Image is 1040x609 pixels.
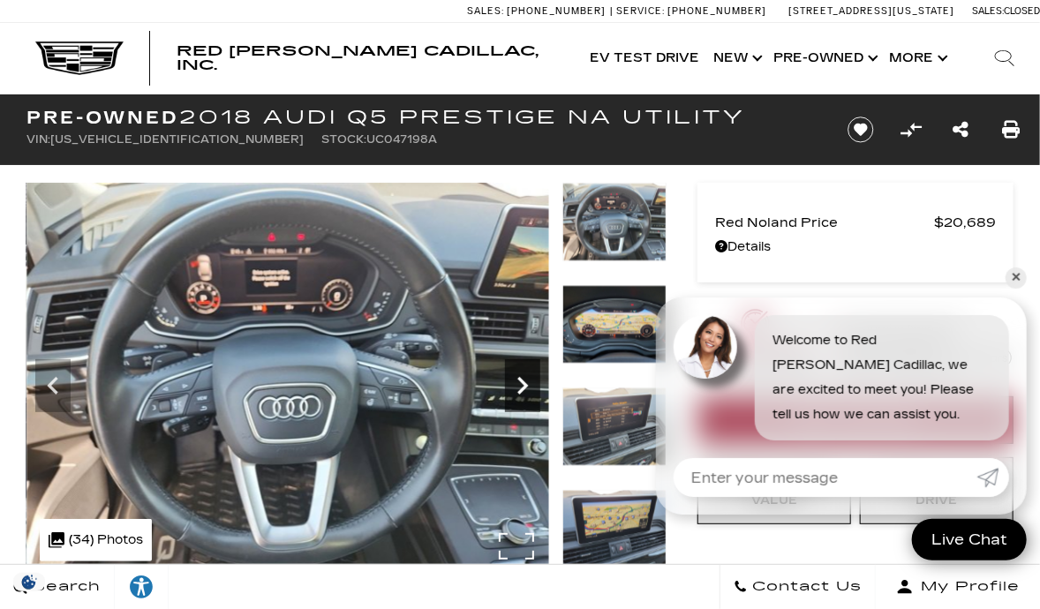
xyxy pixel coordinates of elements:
[40,519,152,561] div: (34) Photos
[562,285,667,364] img: Used 2018 Blue Audi Prestige image 14
[9,573,49,591] img: Opt-Out Icon
[953,117,968,142] a: Share this Pre-Owned 2018 Audi Q5 Prestige NA Utility
[914,575,1020,599] span: My Profile
[115,574,168,600] div: Explore your accessibility options
[26,133,50,146] span: VIN:
[35,41,124,75] img: Cadillac Dark Logo with Cadillac White Text
[674,458,977,497] input: Enter your message
[583,23,706,94] a: EV Test Drive
[562,183,667,261] img: Used 2018 Blue Audi Prestige image 13
[1002,117,1020,142] a: Print this Pre-Owned 2018 Audi Q5 Prestige NA Utility
[9,573,49,591] section: Click to Open Cookie Consent Modal
[366,133,437,146] span: UC047198A
[715,210,934,235] span: Red Noland Price
[26,183,549,575] img: Used 2018 Blue Audi Prestige image 13
[720,565,876,609] a: Contact Us
[50,133,304,146] span: [US_VEHICLE_IDENTIFICATION_NUMBER]
[715,235,996,259] a: Details
[748,575,862,599] span: Contact Us
[667,5,766,17] span: [PHONE_NUMBER]
[923,530,1016,550] span: Live Chat
[912,519,1027,560] a: Live Chat
[27,575,101,599] span: Search
[467,5,504,17] span: Sales:
[876,565,1040,609] button: Open user profile menu
[934,210,996,235] span: $20,689
[788,5,954,17] a: [STREET_ADDRESS][US_STATE]
[715,210,996,235] a: Red Noland Price $20,689
[467,6,610,16] a: Sales: [PHONE_NUMBER]
[505,359,540,412] div: Next
[841,116,880,144] button: Save vehicle
[177,44,565,72] a: Red [PERSON_NAME] Cadillac, Inc.
[706,23,766,94] a: New
[115,565,169,609] a: Explore your accessibility options
[1004,5,1040,17] span: Closed
[882,23,952,94] button: More
[321,133,366,146] span: Stock:
[26,107,179,128] strong: Pre-Owned
[610,6,771,16] a: Service: [PHONE_NUMBER]
[26,108,818,127] h1: 2018 Audi Q5 Prestige NA Utility
[898,117,924,143] button: Compare Vehicle
[755,315,1009,440] div: Welcome to Red [PERSON_NAME] Cadillac, we are excited to meet you! Please tell us how we can assi...
[972,5,1004,17] span: Sales:
[616,5,665,17] span: Service:
[507,5,606,17] span: [PHONE_NUMBER]
[977,458,1009,497] a: Submit
[177,42,539,73] span: Red [PERSON_NAME] Cadillac, Inc.
[562,387,667,466] img: Used 2018 Blue Audi Prestige image 15
[35,359,71,412] div: Previous
[562,490,667,568] img: Used 2018 Blue Audi Prestige image 16
[766,23,882,94] a: Pre-Owned
[674,315,737,379] img: Agent profile photo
